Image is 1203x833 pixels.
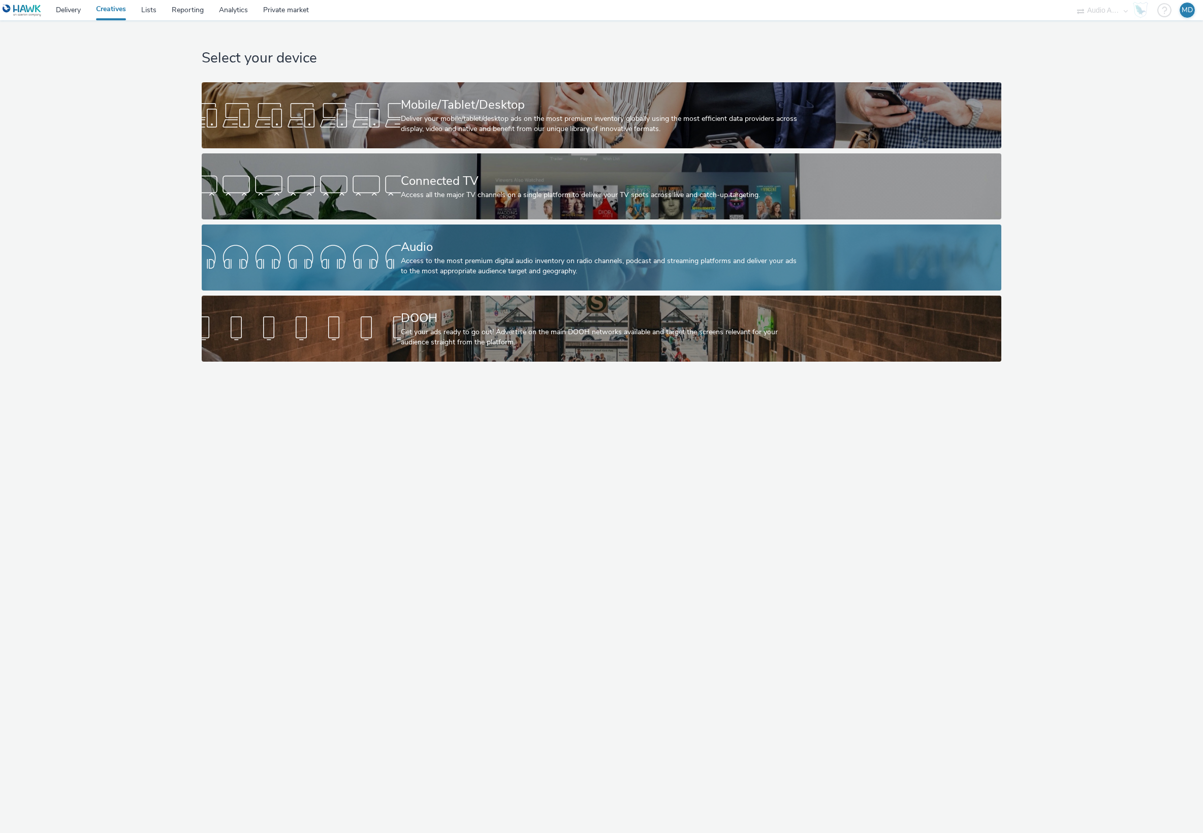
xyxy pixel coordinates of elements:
img: undefined Logo [3,4,42,17]
a: Hawk Academy [1133,2,1152,18]
div: DOOH [401,309,799,327]
div: Mobile/Tablet/Desktop [401,96,799,114]
h1: Select your device [202,49,1001,68]
img: Hawk Academy [1133,2,1148,18]
div: Audio [401,238,799,256]
div: Get your ads ready to go out! Advertise on the main DOOH networks available and target the screen... [401,327,799,348]
div: MD [1182,3,1193,18]
a: AudioAccess to the most premium digital audio inventory on radio channels, podcast and streaming ... [202,225,1001,291]
div: Access all the major TV channels on a single platform to deliver your TV spots across live and ca... [401,190,799,200]
a: DOOHGet your ads ready to go out! Advertise on the main DOOH networks available and target the sc... [202,296,1001,362]
div: Connected TV [401,172,799,190]
a: Connected TVAccess all the major TV channels on a single platform to deliver your TV spots across... [202,153,1001,219]
a: Mobile/Tablet/DesktopDeliver your mobile/tablet/desktop ads on the most premium inventory globall... [202,82,1001,148]
div: Access to the most premium digital audio inventory on radio channels, podcast and streaming platf... [401,256,799,277]
div: Deliver your mobile/tablet/desktop ads on the most premium inventory globally using the most effi... [401,114,799,135]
